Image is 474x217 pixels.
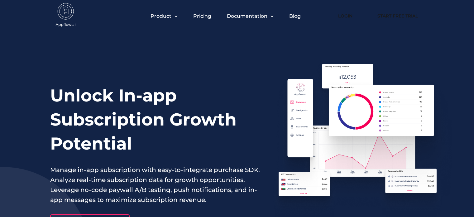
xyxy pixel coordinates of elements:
a: Login [329,9,362,23]
button: Product [151,13,178,19]
a: Blog [289,13,301,19]
img: appflow.ai-logo [50,3,81,28]
button: Documentation [227,13,274,19]
span: Product [151,13,171,19]
a: Pricing [193,13,211,19]
a: Start Free Trial [371,9,424,23]
p: Manage in-app subscription with easy-to-integrate purchase SDK. Analyze real-time subscription da... [50,165,260,205]
span: Documentation [227,13,267,19]
h1: Unlock In-app Subscription Growth Potential [50,83,260,155]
